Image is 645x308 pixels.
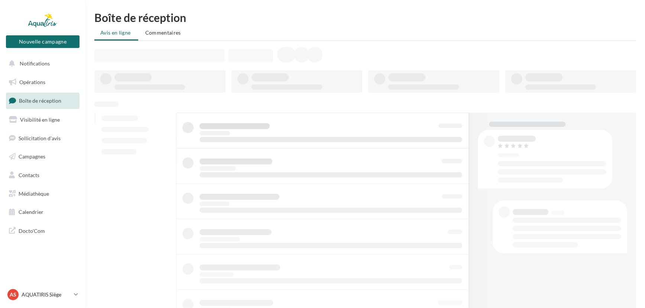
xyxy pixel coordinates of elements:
[19,79,45,85] span: Opérations
[6,288,80,302] a: AS AQUATIRIS Siège
[19,190,49,197] span: Médiathèque
[20,116,60,123] span: Visibilité en ligne
[4,93,81,109] a: Boîte de réception
[20,60,50,67] span: Notifications
[94,12,636,23] div: Boîte de réception
[4,223,81,238] a: Docto'Com
[4,112,81,128] a: Visibilité en ligne
[4,131,81,146] a: Sollicitation d'avis
[4,186,81,202] a: Médiathèque
[4,167,81,183] a: Contacts
[22,291,71,298] p: AQUATIRIS Siège
[19,209,43,215] span: Calendrier
[4,56,78,71] button: Notifications
[4,204,81,220] a: Calendrier
[4,149,81,164] a: Campagnes
[19,172,39,178] span: Contacts
[19,226,45,235] span: Docto'Com
[19,97,61,104] span: Boîte de réception
[4,74,81,90] a: Opérations
[10,291,16,298] span: AS
[19,135,61,141] span: Sollicitation d'avis
[6,35,80,48] button: Nouvelle campagne
[19,153,45,160] span: Campagnes
[145,29,181,36] span: Commentaires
